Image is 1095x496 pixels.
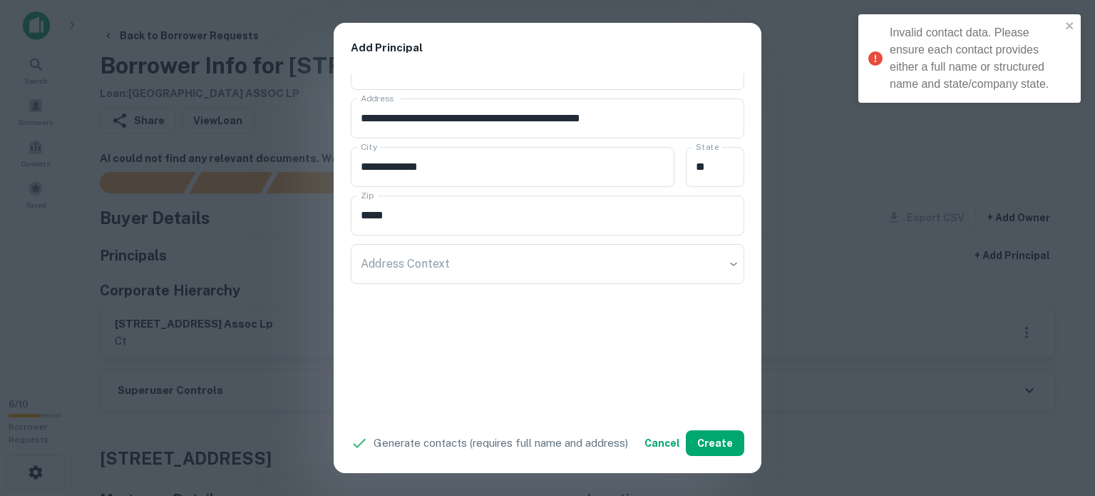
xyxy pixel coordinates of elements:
[696,141,719,153] label: State
[361,141,377,153] label: City
[639,430,686,456] button: Cancel
[686,430,744,456] button: Create
[1024,382,1095,450] iframe: Chat Widget
[1065,20,1075,34] button: close
[361,92,394,104] label: Address
[890,24,1061,93] div: Invalid contact data. Please ensure each contact provides either a full name or structured name a...
[351,244,744,284] div: ​
[374,435,628,452] p: Generate contacts (requires full name and address)
[361,189,374,201] label: Zip
[334,23,761,74] h2: Add Principal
